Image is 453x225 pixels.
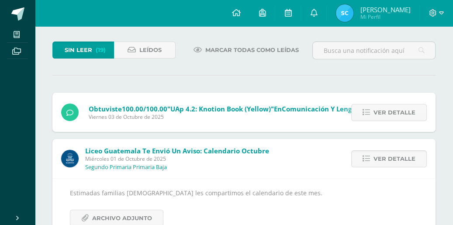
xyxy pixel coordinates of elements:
img: b41cd0bd7c5dca2e84b8bd7996f0ae72.png [61,150,79,167]
input: Busca una notificación aquí [313,42,435,59]
span: Sin leer [65,42,92,58]
span: Ver detalle [373,151,415,167]
a: Marcar todas como leídas [183,42,310,59]
span: Leídos [139,42,162,58]
span: Miércoles 01 de Octubre de 2025 [85,155,269,163]
span: Mi Perfil [360,13,410,21]
span: "UAp 4.2: Knotion Book (Yellow)" [167,104,274,113]
img: 0a76ba7982a28483b10374022da3f753.png [336,4,353,22]
a: Sin leer(19) [52,42,114,59]
span: Marcar todas como leídas [205,42,299,58]
a: Leídos [114,42,176,59]
span: 100.00/100.00 [122,104,167,113]
span: Ver detalle [373,104,415,121]
span: (19) [96,42,106,58]
p: Segundo Primaria Primaria Baja [85,164,167,171]
span: [PERSON_NAME] [360,5,410,14]
span: Liceo Guatemala te envió un aviso: Calendario octubre [85,146,269,155]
